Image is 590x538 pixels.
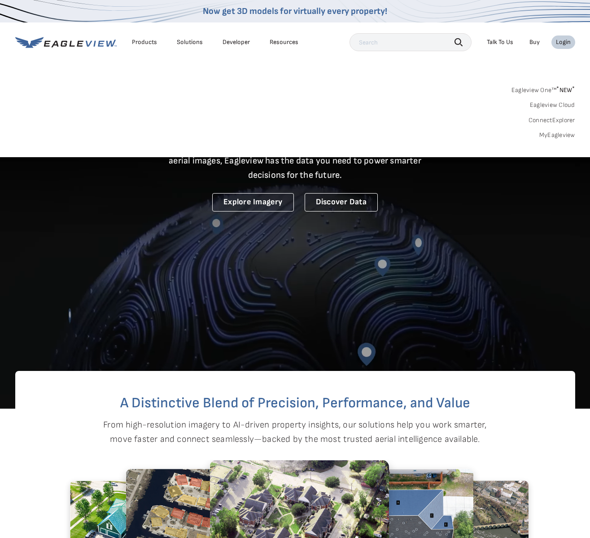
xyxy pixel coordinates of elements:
[305,193,378,212] a: Discover Data
[556,86,575,94] span: NEW
[556,38,571,46] div: Login
[270,38,298,46] div: Resources
[223,38,250,46] a: Developer
[51,396,539,410] h2: A Distinctive Blend of Precision, Performance, and Value
[212,193,294,212] a: Explore Imagery
[103,418,487,446] p: From high-resolution imagery to AI-driven property insights, our solutions help you work smarter,...
[529,116,575,124] a: ConnectExplorer
[203,6,387,17] a: Now get 3D models for virtually every property!
[529,38,540,46] a: Buy
[487,38,513,46] div: Talk To Us
[132,38,157,46] div: Products
[530,101,575,109] a: Eagleview Cloud
[350,33,472,51] input: Search
[177,38,203,46] div: Solutions
[158,139,433,182] p: A new era starts here. Built on more than 3.5 billion high-resolution aerial images, Eagleview ha...
[511,84,575,94] a: Eagleview One™*NEW*
[539,131,575,139] a: MyEagleview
